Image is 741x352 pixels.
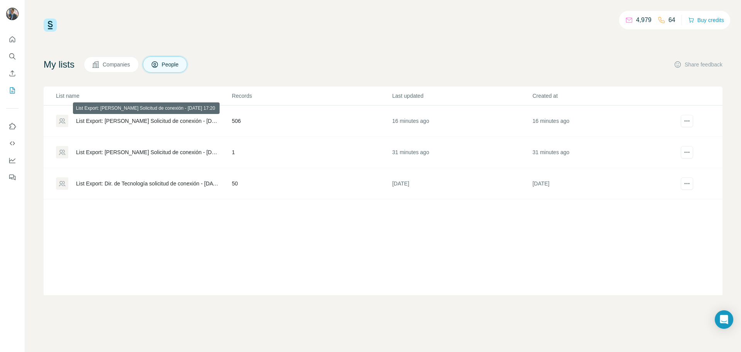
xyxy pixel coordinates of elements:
h4: My lists [44,58,74,71]
p: List name [56,92,231,100]
p: Created at [533,92,672,100]
button: actions [681,146,693,158]
td: 1 [232,137,392,168]
td: 16 minutes ago [392,105,532,137]
div: List Export: [PERSON_NAME] Solicitud de conexión - [DATE] 17:20 [76,117,219,125]
td: 16 minutes ago [532,105,672,137]
td: [DATE] [392,168,532,199]
img: Avatar [6,8,19,20]
button: Use Surfe API [6,136,19,150]
td: 31 minutes ago [532,137,672,168]
div: List Export: [PERSON_NAME] Solicitud de conexión - [DATE] 17:05 [76,148,219,156]
div: List Export: Dir. de Tecnología solicitud de conexión - [DATE] 00:31 [76,180,219,187]
span: Companies [103,61,131,68]
td: [DATE] [532,168,672,199]
p: 64 [668,15,675,25]
p: 4,979 [636,15,651,25]
button: Feedback [6,170,19,184]
td: 50 [232,168,392,199]
button: Quick start [6,32,19,46]
p: Last updated [392,92,531,100]
button: My lists [6,83,19,97]
button: Use Surfe on LinkedIn [6,119,19,133]
span: People [162,61,179,68]
button: actions [681,177,693,190]
button: Search [6,49,19,63]
td: 506 [232,105,392,137]
img: Surfe Logo [44,19,57,32]
div: Open Intercom Messenger [715,310,733,329]
button: actions [681,115,693,127]
button: Dashboard [6,153,19,167]
p: Records [232,92,391,100]
button: Share feedback [674,61,722,68]
td: 31 minutes ago [392,137,532,168]
button: Buy credits [688,15,724,26]
button: Enrich CSV [6,66,19,80]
